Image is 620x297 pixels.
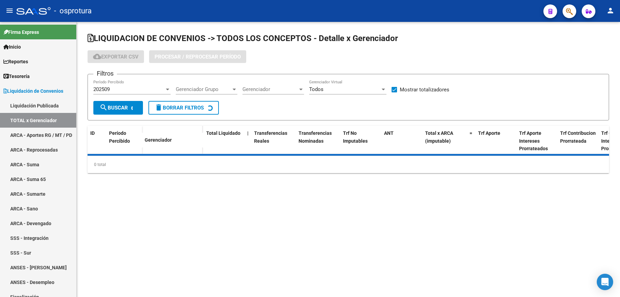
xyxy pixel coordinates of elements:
span: Reportes [3,58,28,65]
datatable-header-cell: Transferencias Reales [251,126,296,156]
datatable-header-cell: Transferencias Nominadas [296,126,340,156]
span: Gerenciador [242,86,298,92]
datatable-header-cell: Trf Aporte Intereses Prorrateados [516,126,557,156]
span: ID [90,130,95,136]
span: Transferencias Nominadas [299,130,332,144]
datatable-header-cell: Total x ARCA (imputable) [422,126,467,156]
span: ANT [384,130,394,136]
span: Exportar CSV [93,54,138,60]
span: Procesar / Reprocesar período [155,54,241,60]
datatable-header-cell: Período Percibido [106,126,132,155]
span: Trf Contribucion Prorrateada [560,130,596,144]
span: 202509 [93,86,110,92]
span: Buscar [100,105,128,111]
button: Exportar CSV [88,50,144,63]
span: Trf Aporte Intereses Prorrateados [519,130,548,152]
datatable-header-cell: Trf Contribucion Prorrateada [557,126,598,156]
datatable-header-cell: Trf Aporte [475,126,516,156]
datatable-header-cell: Gerenciador [142,133,203,147]
div: 0 total [88,156,609,173]
mat-icon: person [606,7,615,15]
datatable-header-cell: | [245,126,251,156]
span: Inicio [3,43,21,51]
span: Tesorería [3,73,30,80]
datatable-header-cell: Trf No Imputables [340,126,381,156]
button: Borrar Filtros [148,101,219,115]
span: - osprotura [54,3,92,18]
span: Total Liquidado [206,130,240,136]
span: Trf Aporte [478,130,500,136]
span: Todos [309,86,324,92]
div: Open Intercom Messenger [597,274,613,290]
span: | [247,130,249,136]
span: Período Percibido [109,130,130,144]
span: Mostrar totalizadores [400,86,449,94]
datatable-header-cell: ANT [381,126,422,156]
span: Transferencias Reales [254,130,287,144]
h3: Filtros [93,69,117,78]
span: Gerenciador Grupo [176,86,231,92]
span: Total x ARCA (imputable) [425,130,453,144]
datatable-header-cell: ID [88,126,106,155]
datatable-header-cell: Total Liquidado [203,126,245,156]
mat-icon: menu [5,7,14,15]
span: Borrar Filtros [155,105,204,111]
mat-icon: cloud_download [93,52,101,61]
button: Procesar / Reprocesar período [149,50,246,63]
mat-icon: search [100,103,108,112]
span: Gerenciador [145,137,172,143]
datatable-header-cell: = [467,126,475,156]
span: = [470,130,472,136]
button: Buscar [93,101,143,115]
span: LIQUIDACION DE CONVENIOS -> TODOS LOS CONCEPTOS - Detalle x Gerenciador [88,34,398,43]
span: Firma Express [3,28,39,36]
span: Liquidación de Convenios [3,87,63,95]
span: Trf No Imputables [343,130,368,144]
mat-icon: delete [155,103,163,112]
